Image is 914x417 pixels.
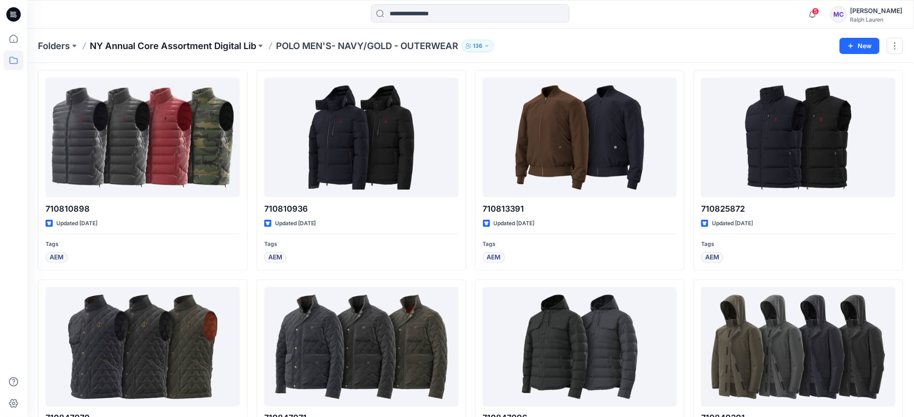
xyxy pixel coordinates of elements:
p: Updated [DATE] [56,219,97,228]
p: Tags [46,240,240,249]
a: 710847071 [264,287,459,407]
span: AEM [268,252,282,263]
a: NY Annual Core Assortment Digital Lib [90,40,256,52]
span: AEM [487,252,501,263]
a: 710825872 [701,78,896,197]
button: 136 [462,40,494,52]
a: 710849291 [701,287,896,407]
a: Folders [38,40,70,52]
p: 710825872 [701,203,896,215]
p: Tags [483,240,677,249]
p: Updated [DATE] [275,219,316,228]
div: MC [831,6,847,23]
a: 710813391 [483,78,677,197]
a: 710847096 [483,287,677,407]
p: 136 [473,41,482,51]
p: 710810936 [264,203,459,215]
span: AEM [50,252,64,263]
a: 710810898 [46,78,240,197]
p: POLO MEN'S- NAVY/GOLD - OUTERWEAR [276,40,458,52]
p: Tags [701,240,896,249]
p: 710813391 [483,203,677,215]
a: 710847070 [46,287,240,407]
button: New [840,38,880,54]
p: Updated [DATE] [712,219,753,228]
p: Updated [DATE] [494,219,535,228]
p: 710810898 [46,203,240,215]
div: [PERSON_NAME] [850,5,903,16]
span: AEM [705,252,719,263]
a: 710810936 [264,78,459,197]
div: Ralph Lauren [850,16,903,23]
p: Tags [264,240,459,249]
span: 5 [812,8,819,15]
